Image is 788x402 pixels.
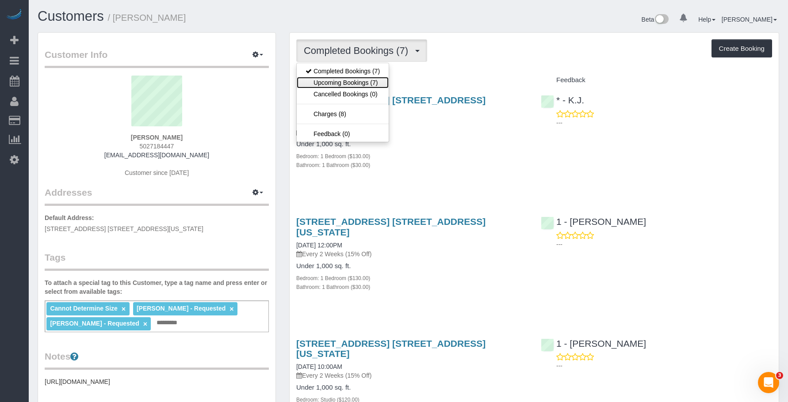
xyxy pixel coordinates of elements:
[122,305,126,313] a: ×
[108,13,186,23] small: / [PERSON_NAME]
[541,95,584,105] a: * - K.J.
[297,128,389,140] a: Feedback (0)
[38,8,104,24] a: Customers
[541,338,646,349] a: 1 - [PERSON_NAME]
[104,152,209,159] a: [EMAIL_ADDRESS][DOMAIN_NAME]
[296,216,486,237] a: [STREET_ADDRESS] [STREET_ADDRESS][US_STATE]
[296,95,486,115] a: [STREET_ADDRESS] [STREET_ADDRESS][US_STATE]
[296,384,528,391] h4: Under 1,000 sq. ft.
[5,9,23,21] img: Automaid Logo
[296,76,528,84] h4: Service
[296,338,486,359] a: [STREET_ADDRESS] [STREET_ADDRESS][US_STATE]
[698,16,715,23] a: Help
[296,140,528,148] h4: Under 1,000 sq. ft.
[45,48,269,68] legend: Customer Info
[541,216,646,227] a: 1 - [PERSON_NAME]
[45,350,269,370] legend: Notes
[297,65,389,77] a: Completed Bookings (7)
[45,225,203,232] span: [STREET_ADDRESS] [STREET_ADDRESS][US_STATE]
[296,162,370,168] small: Bathroom: 1 Bathroom ($30.00)
[304,45,413,56] span: Completed Bookings (7)
[296,128,528,137] p: Every 2 Weeks (15% Off)
[711,39,772,58] button: Create Booking
[45,377,269,386] pre: [URL][DOMAIN_NAME]
[50,305,117,312] span: Cannot Determine Size
[296,371,528,380] p: Every 2 Weeks (15% Off)
[296,250,528,258] p: Every 2 Weeks (15% Off)
[137,305,226,312] span: [PERSON_NAME] - Requested
[296,242,342,249] a: [DATE] 12:00PM
[131,134,183,141] strong: [PERSON_NAME]
[45,278,269,296] label: To attach a special tag to this Customer, type a tag name and press enter or select from availabl...
[297,108,389,120] a: Charges (8)
[296,275,370,281] small: Bedroom: 1 Bedroom ($130.00)
[296,39,427,62] button: Completed Bookings (7)
[776,372,783,379] span: 3
[296,262,528,270] h4: Under 1,000 sq. ft.
[143,320,147,328] a: ×
[541,76,772,84] h4: Feedback
[296,284,370,290] small: Bathroom: 1 Bathroom ($30.00)
[642,16,669,23] a: Beta
[45,251,269,271] legend: Tags
[722,16,777,23] a: [PERSON_NAME]
[45,213,94,222] label: Default Address:
[125,169,189,176] span: Customer since [DATE]
[230,305,233,313] a: ×
[758,372,779,393] iframe: Intercom live chat
[556,240,772,249] p: ---
[556,118,772,127] p: ---
[140,143,174,150] span: 5027184447
[296,363,342,370] a: [DATE] 10:00AM
[654,14,669,26] img: New interface
[556,361,772,370] p: ---
[297,88,389,100] a: Cancelled Bookings (0)
[296,153,370,159] small: Bedroom: 1 Bedroom ($130.00)
[50,320,139,327] span: [PERSON_NAME] - Requested
[297,77,389,88] a: Upcoming Bookings (7)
